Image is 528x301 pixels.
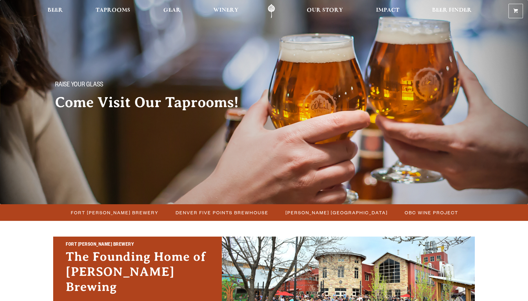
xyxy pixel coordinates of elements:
[428,4,476,18] a: Beer Finder
[209,4,243,18] a: Winery
[432,8,472,13] span: Beer Finder
[163,8,181,13] span: Gear
[282,208,391,217] a: [PERSON_NAME] [GEOGRAPHIC_DATA]
[55,95,251,110] h2: Come Visit Our Taprooms!
[401,208,461,217] a: OBC Wine Project
[372,4,403,18] a: Impact
[176,208,268,217] span: Denver Five Points Brewhouse
[307,8,343,13] span: Our Story
[48,8,63,13] span: Beer
[285,208,388,217] span: [PERSON_NAME] [GEOGRAPHIC_DATA]
[66,241,209,249] h2: Fort [PERSON_NAME] Brewery
[376,8,399,13] span: Impact
[213,8,239,13] span: Winery
[55,81,103,90] span: Raise your glass
[303,4,347,18] a: Our Story
[260,4,283,18] a: Odell Home
[172,208,272,217] a: Denver Five Points Brewhouse
[96,8,130,13] span: Taprooms
[159,4,185,18] a: Gear
[67,208,162,217] a: Fort [PERSON_NAME] Brewery
[405,208,458,217] span: OBC Wine Project
[66,249,209,301] h3: The Founding Home of [PERSON_NAME] Brewing
[71,208,159,217] span: Fort [PERSON_NAME] Brewery
[92,4,134,18] a: Taprooms
[43,4,67,18] a: Beer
